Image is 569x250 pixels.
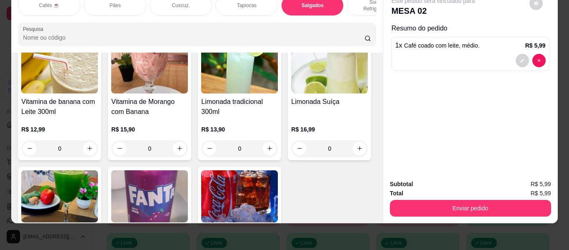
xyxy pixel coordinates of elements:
[263,142,276,155] button: increase-product-quantity
[293,142,306,155] button: decrease-product-quantity
[237,2,257,9] p: Tapiocas
[532,54,546,67] button: decrease-product-quantity
[39,2,60,9] p: Cafés ☕
[203,142,216,155] button: decrease-product-quantity
[21,170,98,222] img: product-image
[404,42,479,49] span: Café coado com leite, médio.
[23,142,36,155] button: decrease-product-quantity
[392,23,549,33] p: Resumo do pedido
[390,181,413,187] strong: Subtotal
[173,142,186,155] button: increase-product-quantity
[21,97,98,117] h4: Vitamina de banana com Leite 300ml
[21,125,98,134] p: R$ 12,99
[111,41,188,93] img: product-image
[392,5,475,17] p: MESA 02
[21,41,98,93] img: product-image
[390,190,403,197] strong: Total
[83,142,96,155] button: increase-product-quantity
[201,170,278,222] img: product-image
[23,33,364,42] input: Pesquisa
[390,200,551,217] button: Enviar pedido
[516,54,529,67] button: decrease-product-quantity
[291,97,368,107] h4: Limonada Suíça
[395,40,480,51] p: 1 x
[111,97,188,117] h4: Vitamina de Morango com Banana
[201,41,278,93] img: product-image
[111,170,188,222] img: product-image
[201,97,278,117] h4: Limonada tradicional 300ml
[113,142,126,155] button: decrease-product-quantity
[291,125,368,134] p: R$ 16,99
[111,125,188,134] p: R$ 15,90
[291,41,368,93] img: product-image
[531,179,551,189] span: R$ 5,99
[353,142,366,155] button: increase-product-quantity
[531,189,551,198] span: R$ 5,99
[110,2,121,9] p: Pães
[172,2,190,9] p: Cuscuz.
[525,41,546,50] p: R$ 5,99
[23,25,46,33] label: Pesquisa
[201,125,278,134] p: R$ 13,90
[302,2,324,9] p: Salgados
